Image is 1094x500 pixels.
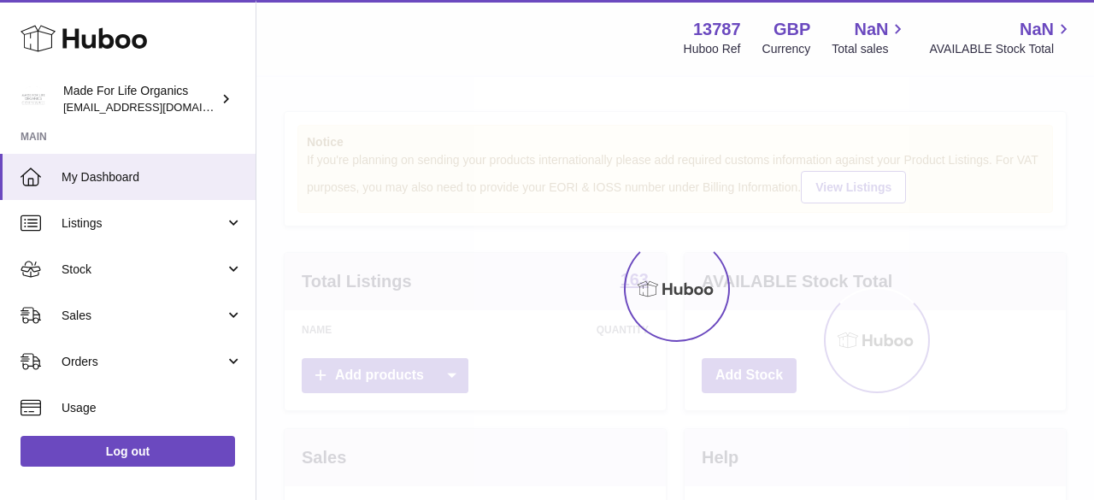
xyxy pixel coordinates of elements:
span: NaN [854,18,888,41]
span: Total sales [832,41,908,57]
div: Made For Life Organics [63,83,217,115]
span: NaN [1020,18,1054,41]
strong: GBP [773,18,810,41]
span: AVAILABLE Stock Total [929,41,1073,57]
img: internalAdmin-13787@internal.huboo.com [21,86,46,112]
span: Sales [62,308,225,324]
span: Orders [62,354,225,370]
span: [EMAIL_ADDRESS][DOMAIN_NAME] [63,100,251,114]
a: Log out [21,436,235,467]
span: Listings [62,215,225,232]
div: Huboo Ref [684,41,741,57]
span: Usage [62,400,243,416]
a: NaN Total sales [832,18,908,57]
div: Currency [762,41,811,57]
span: Stock [62,262,225,278]
strong: 13787 [693,18,741,41]
span: My Dashboard [62,169,243,185]
a: NaN AVAILABLE Stock Total [929,18,1073,57]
